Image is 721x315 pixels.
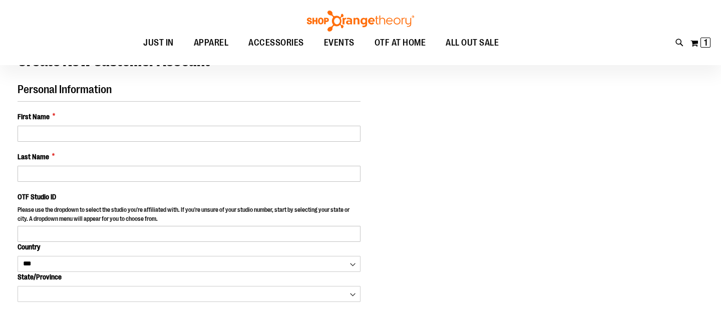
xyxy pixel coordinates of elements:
[18,112,50,122] span: First Name
[18,193,56,201] span: OTF Studio ID
[446,32,499,54] span: ALL OUT SALE
[324,32,354,54] span: EVENTS
[18,152,49,162] span: Last Name
[18,243,40,251] span: Country
[305,11,416,32] img: Shop Orangetheory
[375,32,426,54] span: OTF AT HOME
[143,32,174,54] span: JUST IN
[18,206,360,225] p: Please use the dropdown to select the studio you're affiliated with. If you're unsure of your stu...
[18,273,62,281] span: State/Province
[18,83,112,96] span: Personal Information
[248,32,304,54] span: ACCESSORIES
[194,32,229,54] span: APPAREL
[704,38,707,48] span: 1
